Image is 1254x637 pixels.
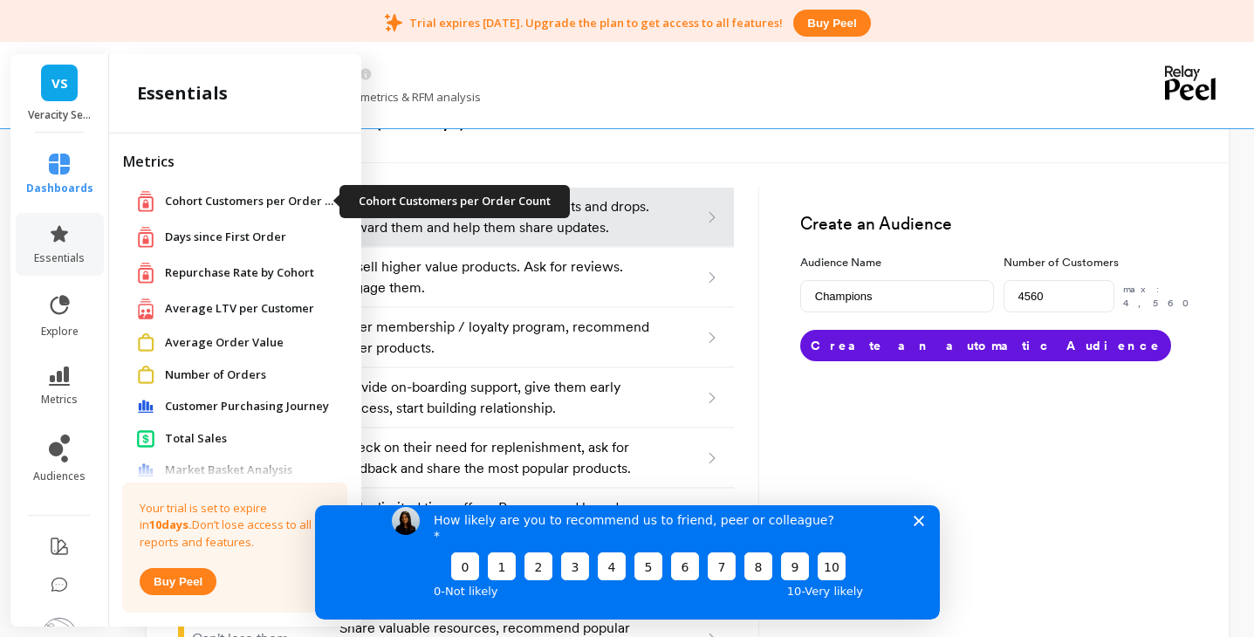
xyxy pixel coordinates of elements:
a: Days since First Order [165,229,333,246]
a: Average Order Value [165,334,333,352]
span: audiences [33,469,86,483]
p: Check on their need for replenishment, ask for feedback and share the most popular products. [339,437,653,479]
a: Number of Orders [165,366,333,384]
span: Number of Orders [165,366,266,384]
p: Make limited time offers, Recommend based on past purchases. Reactivate them. [339,497,653,539]
span: essentials [34,251,85,265]
a: Repurchase Rate by Cohort [165,264,333,282]
span: Total Sales [165,430,227,448]
span: metrics [41,393,78,407]
input: e.g. Black friday [800,280,994,312]
img: navigation item icon [137,298,154,319]
span: explore [41,325,79,339]
label: Audience Name [800,254,994,271]
button: Create an automatic Audience [800,330,1171,361]
iframe: Survey by Kateryna from Peel [315,505,940,620]
p: Trial expires [DATE]. Upgrade the plan to get access to all features! [409,15,783,31]
h2: essentials [137,81,228,106]
a: Customer Purchasing Journey [165,398,333,415]
img: navigation item icon [137,333,154,352]
span: Market Basket Analysis [165,462,292,479]
img: navigation item icon [137,190,154,212]
img: navigation item icon [137,366,154,384]
span: dashboards [26,182,93,195]
button: Buy peel [793,10,870,37]
input: e.g. 500 [1004,280,1114,312]
p: Provide on-boarding support, give them early success, start building relationship. [339,377,653,419]
span: Repurchase Rate by Cohort [165,264,314,282]
span: Average Order Value [165,334,284,352]
h3: Create an Audience [800,212,1197,237]
button: Buy peel [140,568,216,595]
span: Customer Purchasing Journey [165,398,329,415]
p: Your trial is set to expire in Don’t lose access to all reports and features. [140,500,330,551]
a: Cohort Customers per Order CountCohort Customers per Order Count [165,193,339,210]
img: navigation item icon [137,262,154,284]
a: Total Sales [165,430,333,448]
p: Veracity Selfcare [28,108,92,122]
img: navigation item icon [137,463,154,477]
strong: 10 days. [149,517,192,532]
img: navigation item icon [137,400,154,414]
h2: Metrics [123,151,347,172]
span: Average LTV per Customer [165,300,314,318]
span: Days since First Order [165,229,286,246]
p: Offer membership / loyalty program, recommend other products. [339,317,653,359]
a: Average LTV per Customer [165,300,333,318]
p: Upsell higher value products. Ask for reviews. Engage them. [339,257,653,298]
label: Number of Customers [1004,254,1197,271]
span: Cohort Customers per Order Count [165,193,339,210]
p: Introduce new and upcoming products and drops. Reward them and help them share updates. [339,196,653,238]
span: VS [51,73,68,93]
img: navigation item icon [137,226,154,248]
p: max: 4,560 [1123,282,1197,311]
img: navigation item icon [137,429,154,448]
